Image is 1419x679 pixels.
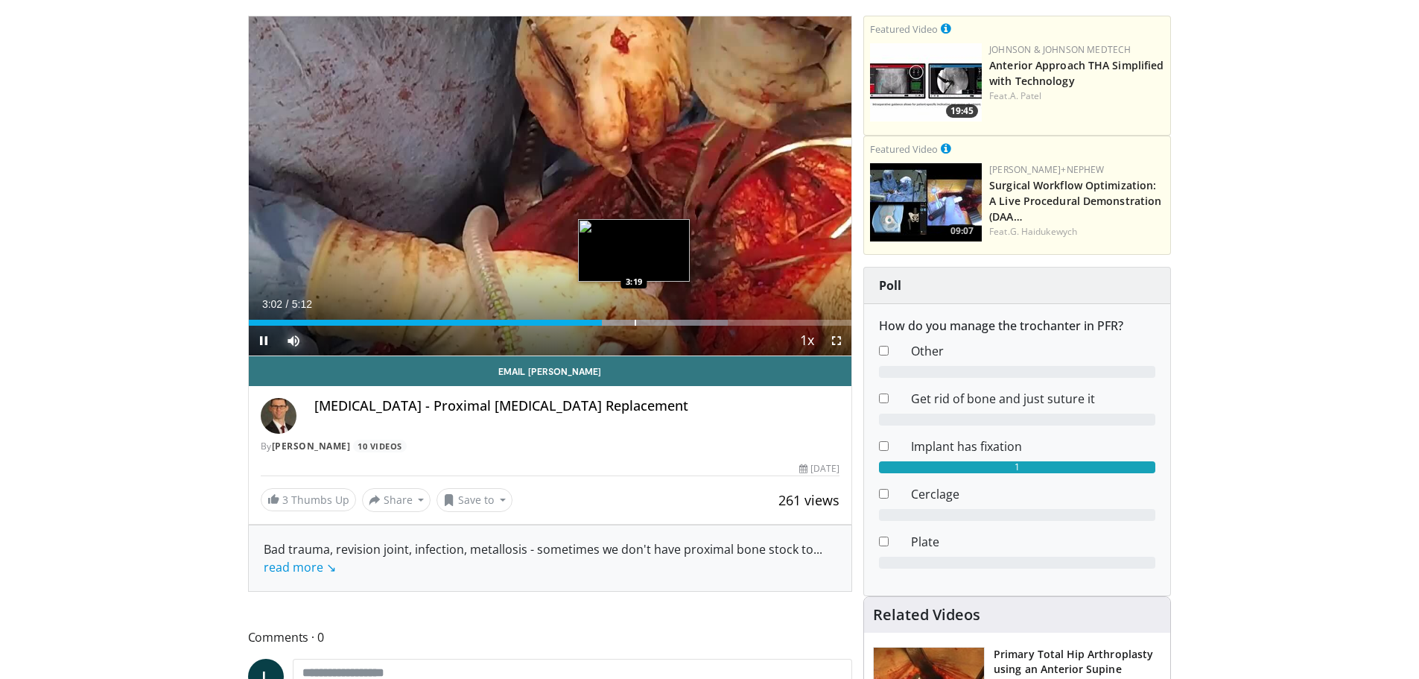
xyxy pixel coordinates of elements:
h6: How do you manage the trochanter in PFR? [879,319,1155,333]
img: Avatar [261,398,296,434]
a: G. Haidukewych [1010,225,1077,238]
small: Featured Video [870,22,938,36]
small: Featured Video [870,142,938,156]
button: Playback Rate [792,326,822,356]
a: Email [PERSON_NAME] [249,356,852,386]
div: Bad trauma, revision joint, infection, metallosis - sometimes we don't have proximal bone stock to [264,540,837,576]
div: [DATE] [799,462,839,476]
div: By [261,440,840,453]
span: 09:07 [946,224,978,238]
span: 3:02 [262,298,282,310]
span: 19:45 [946,104,978,118]
dd: Get rid of bone and just suture it [900,390,1166,408]
span: 5:12 [292,298,312,310]
button: Fullscreen [822,326,851,356]
img: bcfc90b5-8c69-4b20-afee-af4c0acaf118.150x105_q85_crop-smart_upscale.jpg [870,163,982,241]
video-js: Video Player [249,16,852,356]
a: 10 Videos [353,440,407,452]
a: read more ↘ [264,559,336,575]
dd: Implant has fixation [900,438,1166,455]
a: Surgical Workflow Optimization: A Live Procedural Demonstration (DAA… [989,178,1161,224]
strong: Poll [879,277,901,294]
a: [PERSON_NAME] [272,440,351,452]
div: Feat. [989,225,1164,239]
span: 3 [282,493,288,507]
button: Save to [437,488,512,512]
a: Johnson & Johnson MedTech [989,43,1131,56]
dd: Plate [900,533,1166,551]
div: 1 [879,461,1155,473]
img: image.jpeg [578,219,690,282]
dd: Cerclage [900,485,1166,503]
a: Anterior Approach THA Simplified with Technology [989,58,1164,88]
a: A. Patel [1010,89,1042,102]
a: 19:45 [870,43,982,121]
span: / [286,298,289,310]
h4: [MEDICAL_DATA] - Proximal [MEDICAL_DATA] Replacement [314,398,840,414]
span: Comments 0 [248,628,853,647]
a: 09:07 [870,163,982,241]
button: Pause [249,326,279,356]
div: Feat. [989,89,1164,103]
a: 3 Thumbs Up [261,488,356,511]
button: Mute [279,326,308,356]
h4: Related Videos [873,606,980,624]
img: 06bb1c17-1231-4454-8f12-6191b0b3b81a.150x105_q85_crop-smart_upscale.jpg [870,43,982,121]
span: 261 views [778,491,839,509]
div: Progress Bar [249,320,852,326]
dd: Other [900,342,1166,360]
span: ... [264,541,822,575]
a: [PERSON_NAME]+Nephew [989,163,1104,176]
button: Share [362,488,431,512]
